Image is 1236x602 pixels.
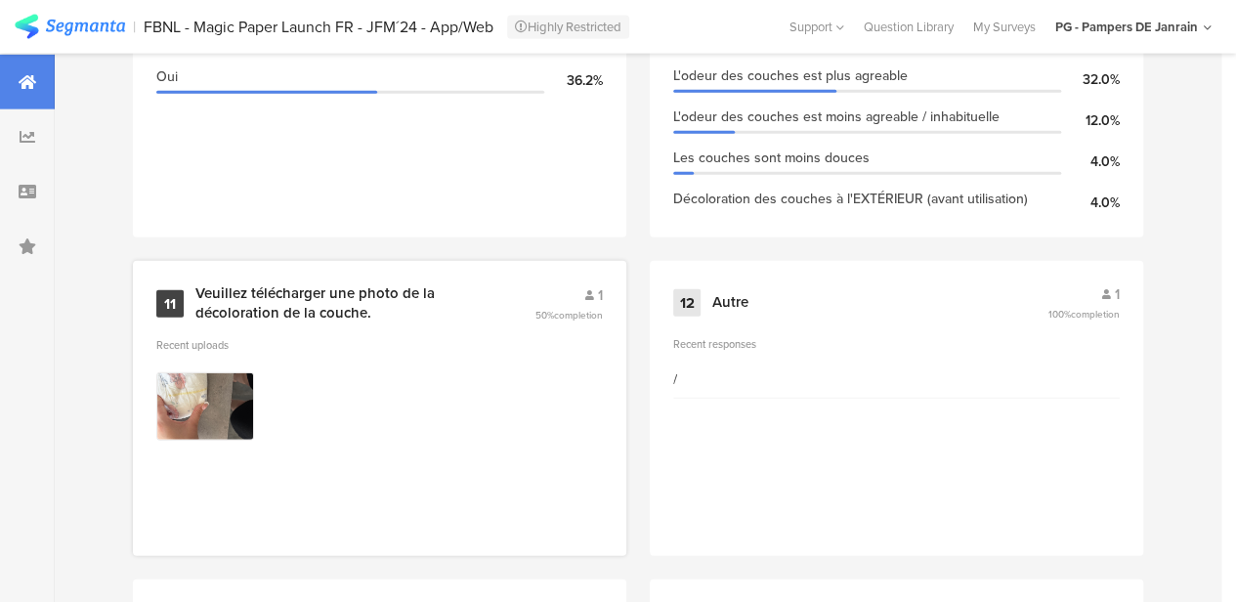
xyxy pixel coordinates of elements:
[15,15,125,39] img: segmanta logo
[1061,110,1120,131] div: 12.0%
[1115,284,1120,305] span: 1
[673,65,908,86] span: L'odeur des couches est plus agreable
[144,18,493,36] div: FBNL - Magic Paper Launch FR - JFM´24 - App/Web
[133,16,136,38] div: |
[544,70,603,91] div: 36.2%
[156,66,178,87] span: Oui
[1061,151,1120,172] div: 4.0%
[507,16,629,39] div: Highly Restricted
[673,189,1028,209] span: Décoloration des couches à l'EXTÉRIEUR (avant utilisation)
[789,12,844,42] div: Support
[535,308,603,322] span: 50%
[963,18,1045,36] a: My Surveys
[195,284,488,322] div: Veuillez télécharger une photo de la décoloration de la couche.
[1048,307,1120,322] span: 100%
[156,372,254,441] img: https%3A%2F%2Fd3qka8e8qzmug1.cloudfront.net%2Fimage_upload_answers%2F151588%2Fcdd16944-2af4-4e6c-...
[673,148,870,168] span: Les couches sont moins douces
[673,289,701,317] div: 12
[712,293,748,313] div: Autre
[1061,193,1120,213] div: 4.0%
[156,290,184,318] div: 11
[854,18,963,36] a: Question Library
[598,285,603,306] span: 1
[673,369,677,390] div: /
[156,337,603,353] div: Recent uploads
[673,336,1120,352] div: Recent responses
[673,107,1000,127] span: L'odeur des couches est moins agreable / inhabituelle
[554,308,603,322] span: completion
[1071,307,1120,322] span: completion
[1055,18,1198,36] div: PG - Pampers DE Janrain
[1061,69,1120,90] div: 32.0%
